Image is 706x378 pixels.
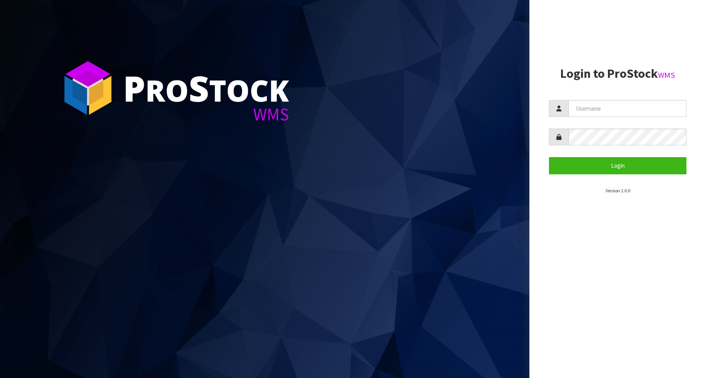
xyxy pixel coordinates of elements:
small: WMS [658,70,675,80]
img: ProStock Cube [59,59,117,117]
button: Login [549,157,686,174]
div: ro tock [123,70,289,106]
small: Version 1.0.0 [606,188,630,193]
div: WMS [123,106,289,123]
span: S [189,64,209,112]
h2: Login to ProStock [549,67,686,81]
span: P [123,64,145,112]
input: Username [568,100,686,117]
